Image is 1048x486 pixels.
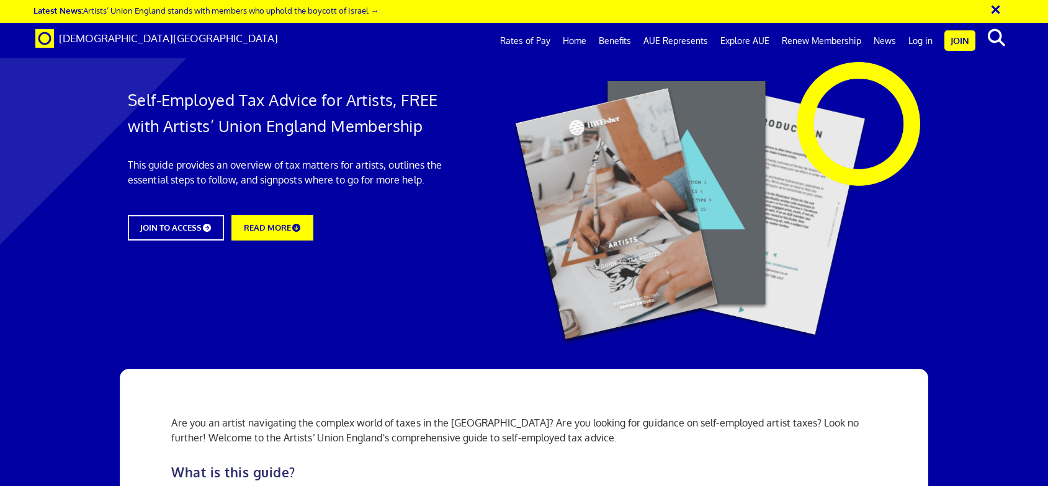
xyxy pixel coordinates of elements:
[34,5,83,15] strong: Latest News:
[34,5,378,15] a: Latest News:Artists’ Union England stands with members who uphold the boycott of Israel →
[776,25,867,56] a: Renew Membership
[494,25,557,56] a: Rates of Pay
[128,87,447,139] h1: Self-Employed Tax Advice for Artists, FREE with Artists’ Union England Membership
[714,25,776,56] a: Explore AUE
[978,25,1016,51] button: search
[128,215,224,241] a: JOIN TO ACCESS
[637,25,714,56] a: AUE Represents
[557,25,593,56] a: Home
[867,25,902,56] a: News
[26,23,287,54] a: Brand [DEMOGRAPHIC_DATA][GEOGRAPHIC_DATA]
[231,215,313,241] a: READ MORE
[593,25,637,56] a: Benefits
[171,465,876,479] h2: What is this guide?
[59,32,278,45] span: [DEMOGRAPHIC_DATA][GEOGRAPHIC_DATA]
[944,30,975,51] a: Join
[902,25,939,56] a: Log in
[128,157,447,187] p: This guide provides an overview of tax matters for artists, outlines the essential steps to follo...
[171,415,876,445] p: Are you an artist navigating the complex world of taxes in the [GEOGRAPHIC_DATA]? Are you looking...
